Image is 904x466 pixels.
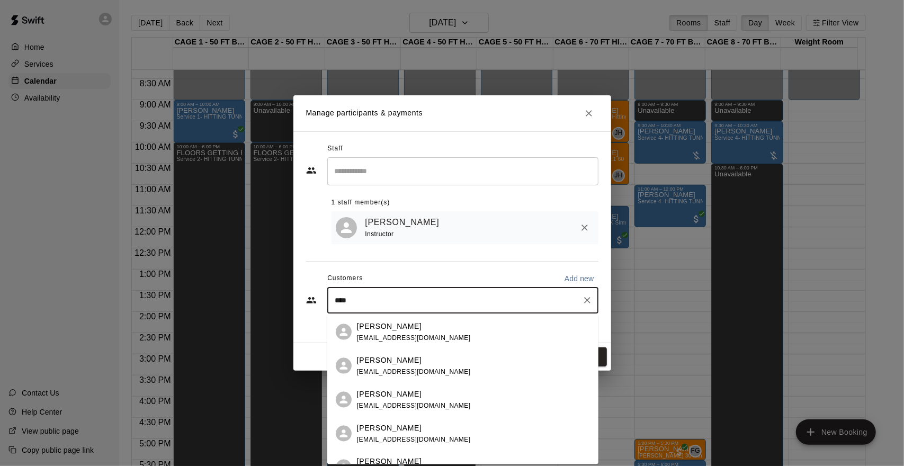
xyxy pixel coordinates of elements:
p: [PERSON_NAME] [357,388,422,399]
svg: Customers [306,295,317,306]
span: Customers [327,270,363,287]
p: [PERSON_NAME] [357,354,422,365]
p: [PERSON_NAME] [357,422,422,433]
p: Manage participants & payments [306,107,423,119]
span: [EMAIL_ADDRESS][DOMAIN_NAME] [357,334,471,341]
div: Miranda Buckley [336,358,352,374]
div: Search staff [327,157,598,185]
button: Remove [575,218,594,237]
button: Add new [560,270,598,287]
div: Alexandria Buckhannon [336,324,352,340]
div: Start typing to search customers... [327,287,598,313]
button: Clear [580,293,595,308]
div: John Havird [336,217,357,238]
span: [EMAIL_ADDRESS][DOMAIN_NAME] [357,401,471,409]
p: Add new [565,273,594,284]
p: [PERSON_NAME] [357,320,422,331]
svg: Staff [306,165,317,176]
span: [EMAIL_ADDRESS][DOMAIN_NAME] [357,368,471,375]
span: Instructor [365,230,394,238]
div: Chad Labucki [336,426,352,442]
a: [PERSON_NAME] [365,216,440,229]
span: [EMAIL_ADDRESS][DOMAIN_NAME] [357,435,471,443]
span: Staff [327,140,343,157]
button: Close [579,104,598,123]
div: Gavin Eanes [336,392,352,408]
span: 1 staff member(s) [332,194,390,211]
